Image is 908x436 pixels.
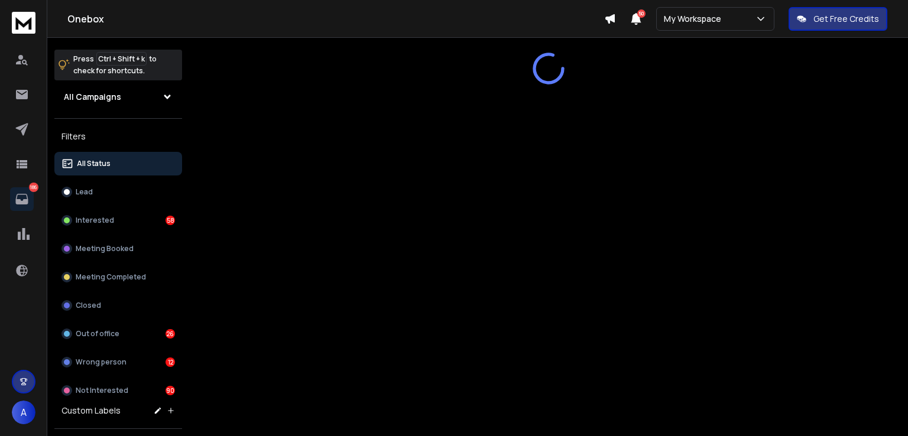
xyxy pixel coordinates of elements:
[64,91,121,103] h1: All Campaigns
[12,12,35,34] img: logo
[54,152,182,175] button: All Status
[76,244,134,253] p: Meeting Booked
[61,405,121,417] h3: Custom Labels
[73,53,157,77] p: Press to check for shortcuts.
[96,52,147,66] span: Ctrl + Shift + k
[12,401,35,424] button: A
[54,379,182,402] button: Not Interested90
[789,7,887,31] button: Get Free Credits
[54,350,182,374] button: Wrong person12
[29,183,38,192] p: 186
[813,13,879,25] p: Get Free Credits
[166,216,175,225] div: 58
[166,329,175,339] div: 26
[54,294,182,317] button: Closed
[54,265,182,289] button: Meeting Completed
[54,128,182,145] h3: Filters
[76,301,101,310] p: Closed
[166,357,175,367] div: 12
[67,12,604,26] h1: Onebox
[54,85,182,109] button: All Campaigns
[166,386,175,395] div: 90
[77,159,111,168] p: All Status
[10,187,34,211] a: 186
[54,209,182,232] button: Interested58
[54,180,182,204] button: Lead
[76,329,119,339] p: Out of office
[664,13,726,25] p: My Workspace
[76,187,93,197] p: Lead
[76,272,146,282] p: Meeting Completed
[54,237,182,261] button: Meeting Booked
[76,216,114,225] p: Interested
[76,386,128,395] p: Not Interested
[54,322,182,346] button: Out of office26
[637,9,646,18] span: 50
[76,357,127,367] p: Wrong person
